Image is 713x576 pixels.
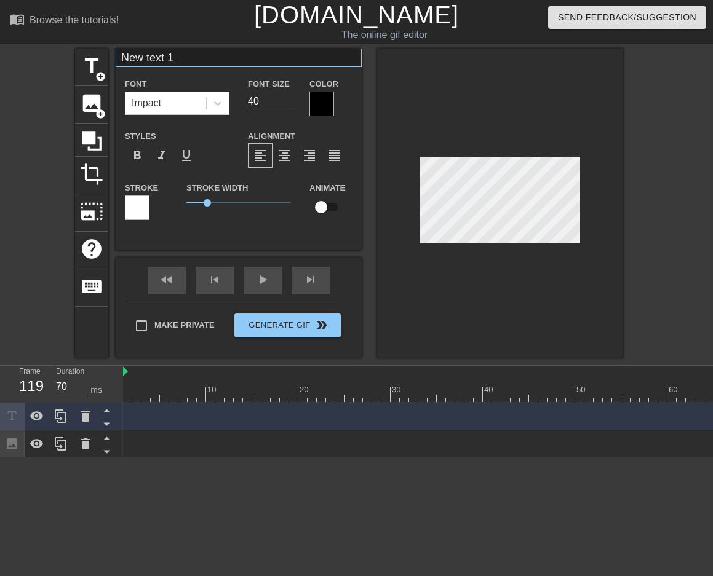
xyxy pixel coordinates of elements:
[10,366,47,401] div: Frame
[248,130,295,143] label: Alignment
[10,12,119,31] a: Browse the tutorials!
[95,109,106,119] span: add_circle
[179,148,194,163] span: format_underline
[80,200,103,223] span: photo_size_select_large
[239,318,336,333] span: Generate Gif
[253,148,268,163] span: format_align_left
[19,375,38,397] div: 119
[244,28,525,42] div: The online gif editor
[207,272,222,287] span: skip_previous
[125,78,146,90] label: Font
[80,54,103,77] span: title
[159,272,174,287] span: fast_rewind
[558,10,696,25] span: Send Feedback/Suggestion
[300,384,311,396] div: 20
[80,162,103,186] span: crop
[125,130,156,143] label: Styles
[669,384,680,396] div: 60
[254,1,459,28] a: [DOMAIN_NAME]
[314,318,329,333] span: double_arrow
[302,148,317,163] span: format_align_right
[277,148,292,163] span: format_align_center
[132,96,161,111] div: Impact
[95,71,106,82] span: add_circle
[309,78,338,90] label: Color
[309,182,345,194] label: Animate
[576,384,588,396] div: 50
[186,182,248,194] label: Stroke Width
[548,6,706,29] button: Send Feedback/Suggestion
[484,384,495,396] div: 40
[248,78,290,90] label: Font Size
[207,384,218,396] div: 10
[80,275,103,298] span: keyboard
[56,368,84,376] label: Duration
[255,272,270,287] span: play_arrow
[154,148,169,163] span: format_italic
[303,272,318,287] span: skip_next
[125,182,158,194] label: Stroke
[90,384,102,396] div: ms
[80,237,103,261] span: help
[80,92,103,115] span: image
[10,12,25,26] span: menu_book
[392,384,403,396] div: 30
[154,319,215,331] span: Make Private
[130,148,145,163] span: format_bold
[30,15,119,25] div: Browse the tutorials!
[327,148,341,163] span: format_align_justify
[234,313,341,337] button: Generate Gif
